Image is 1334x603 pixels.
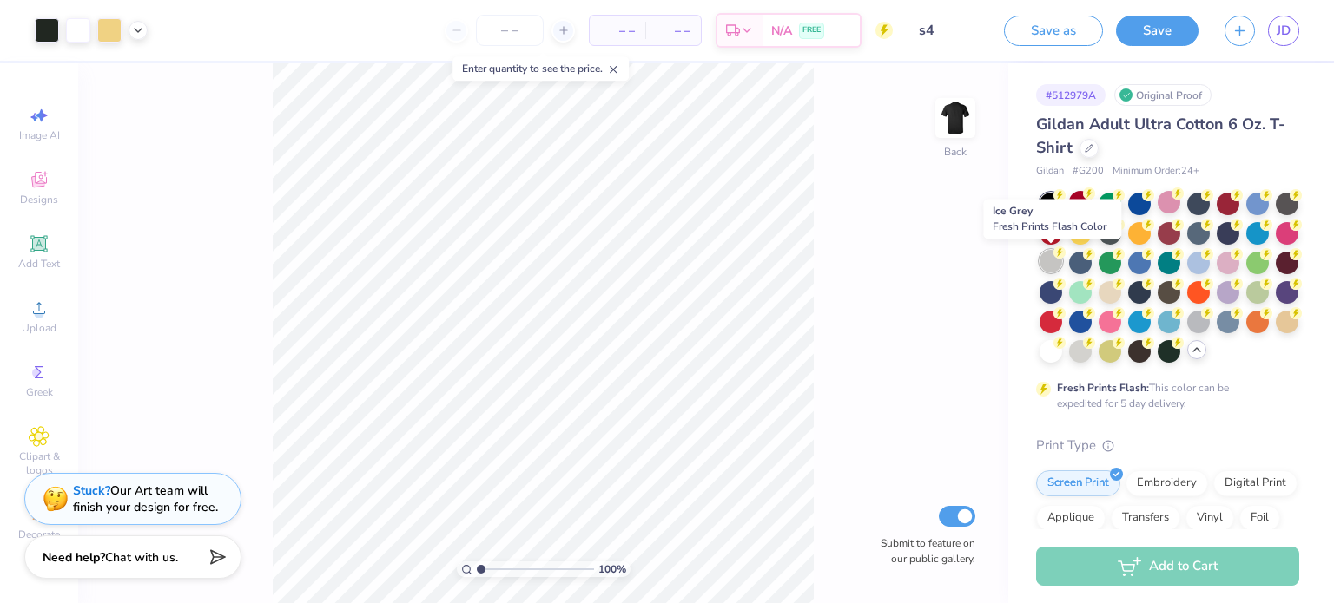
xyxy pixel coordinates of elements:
[1057,381,1149,395] strong: Fresh Prints Flash:
[1113,164,1199,179] span: Minimum Order: 24 +
[993,220,1106,233] span: Fresh Prints Flash Color
[1036,84,1106,106] div: # 512979A
[1116,16,1199,46] button: Save
[906,13,991,48] input: Untitled Design
[802,24,821,36] span: FREE
[452,56,629,81] div: Enter quantity to see the price.
[656,22,690,40] span: – –
[18,257,60,271] span: Add Text
[1036,436,1299,456] div: Print Type
[43,549,105,566] strong: Need help?
[1036,164,1064,179] span: Gildan
[983,199,1121,239] div: Ice Grey
[9,449,69,477] span: Clipart & logos
[1004,16,1103,46] button: Save as
[1239,505,1280,531] div: Foil
[1213,470,1298,496] div: Digital Print
[1036,470,1120,496] div: Screen Print
[26,385,53,399] span: Greek
[1268,16,1299,46] a: JD
[1277,21,1291,41] span: JD
[22,321,56,335] span: Upload
[1036,505,1106,531] div: Applique
[1036,114,1285,158] span: Gildan Adult Ultra Cotton 6 Oz. T-Shirt
[938,101,973,135] img: Back
[600,22,635,40] span: – –
[871,535,975,567] label: Submit to feature on our public gallery.
[1057,380,1271,411] div: This color can be expedited for 5 day delivery.
[1073,164,1104,179] span: # G200
[1126,470,1208,496] div: Embroidery
[18,528,60,541] span: Decorate
[476,15,544,46] input: – –
[598,561,626,577] span: 100 %
[73,482,110,499] strong: Stuck?
[105,549,178,566] span: Chat with us.
[20,193,58,206] span: Designs
[1185,505,1234,531] div: Vinyl
[73,482,218,515] div: Our Art team will finish your design for free.
[1111,505,1180,531] div: Transfers
[1114,84,1212,106] div: Original Proof
[944,144,967,160] div: Back
[19,128,60,142] span: Image AI
[771,22,792,40] span: N/A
